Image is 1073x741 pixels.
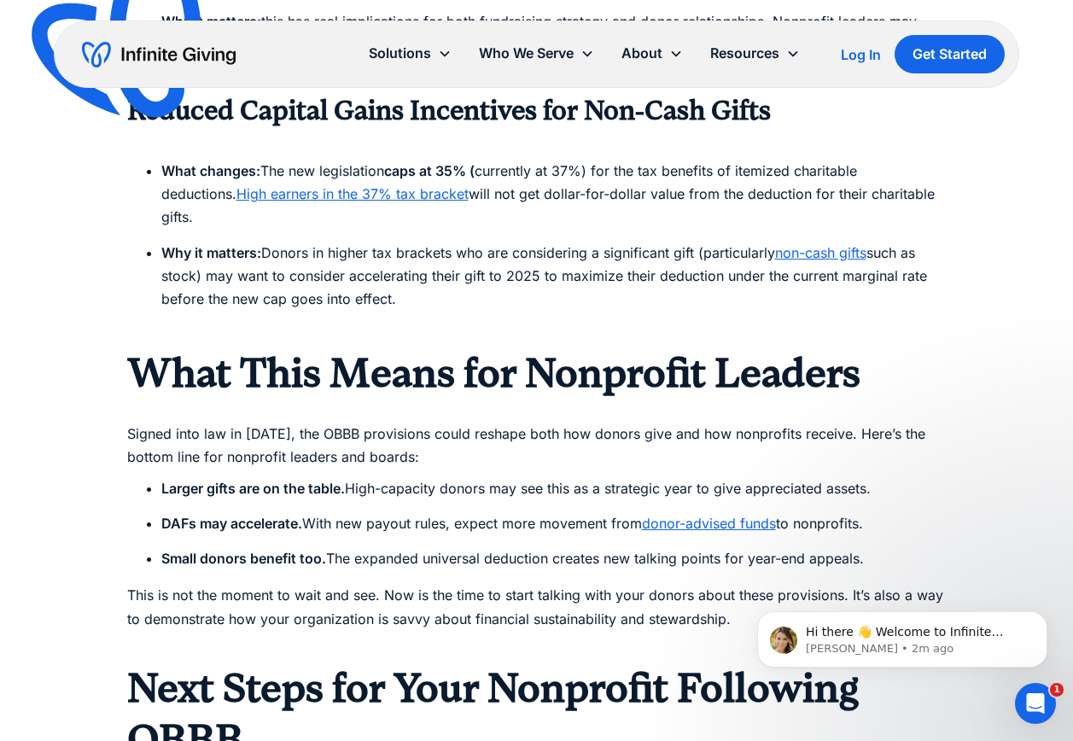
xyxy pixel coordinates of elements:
div: Resources [697,35,813,72]
p: ‍ [127,128,947,151]
div: Solutions [369,42,431,65]
strong: What This Means for Nonprofit Leaders [127,349,860,397]
iframe: Intercom live chat [1015,683,1056,724]
div: Solutions [355,35,465,72]
strong: DAFs may accelerate. [161,515,302,532]
li: The new legislation currently at 37%) for the tax benefits of itemized charitable deductions. wil... [161,160,947,230]
strong: caps at 35% ( [384,162,475,179]
li: Donors in higher tax brackets who are considering a significant gift (particularly such as stock)... [161,242,947,335]
div: Resources [710,42,779,65]
strong: Small donors benefit too. [161,550,326,567]
div: About [608,35,697,72]
li: With new payout rules, expect more movement from to nonprofits. [161,512,947,535]
span: 1 [1050,683,1064,697]
a: Log In [841,44,881,65]
a: High earners in the 37% tax bracket [236,185,469,202]
strong: Larger gifts are on the table. [161,480,345,497]
div: Log In [841,48,881,61]
li: High-capacity donors may see this as a strategic year to give appreciated assets. [161,477,947,500]
a: donor-advised funds [642,515,776,532]
a: Get Started [895,35,1005,73]
li: The expanded universal deduction creates new talking points for year-end appeals. [161,547,947,570]
a: home [82,41,236,68]
p: This is not the moment to wait and see. Now is the time to start talking with your donors about t... [127,584,947,654]
div: About [621,42,662,65]
strong: What changes: [161,162,260,179]
p: Signed into law in [DATE], the OBBB provisions could reshape both how donors give and how nonprof... [127,399,947,469]
div: Who We Serve [479,42,574,65]
strong: Reduced Capital Gains Incentives for Non-Cash Gifts [127,95,771,126]
a: non-cash gifts [775,244,866,261]
iframe: Intercom notifications message [732,575,1073,695]
li: this has real implications for both fundraising strategy and donor relationships. Nonprofit leade... [161,10,947,80]
strong: Why it matters: [161,244,261,261]
div: Who We Serve [465,35,608,72]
